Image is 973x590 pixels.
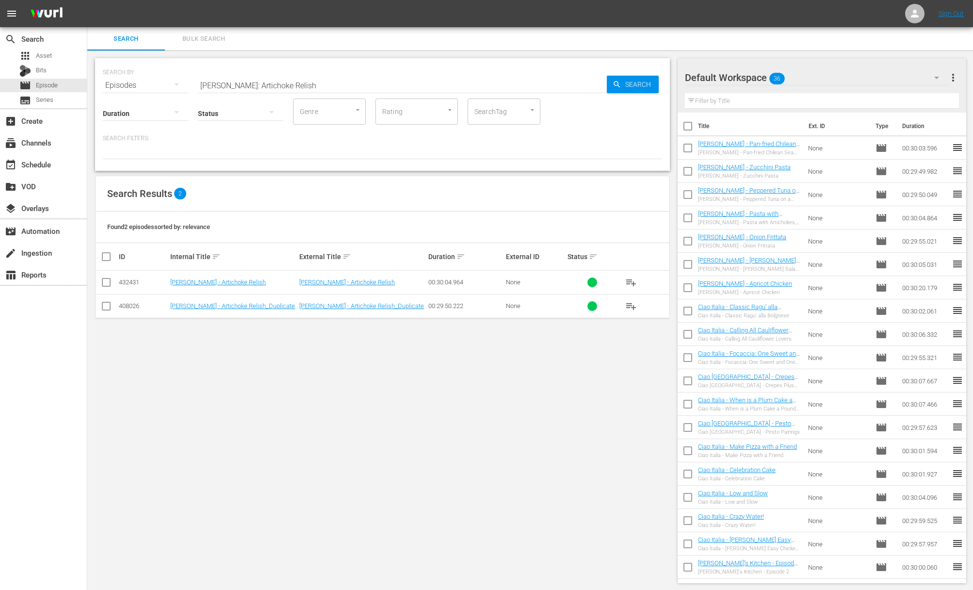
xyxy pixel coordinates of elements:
td: 00:29:55.321 [898,346,952,369]
td: None [804,393,872,416]
td: 00:29:57.957 [898,532,952,556]
span: Episode [876,212,887,224]
a: [PERSON_NAME] - Peppered Tuna on a Bed of Lemony [PERSON_NAME] [698,187,799,201]
td: None [804,509,872,532]
div: External Title [299,251,425,262]
div: Ciao Italia - [PERSON_NAME] Easy Chicken Casserole [698,545,800,552]
div: 00:29:50.222 [428,302,503,310]
span: Asset [19,50,31,62]
span: reorder [952,305,963,316]
a: [PERSON_NAME] - [PERSON_NAME] Salad with Gorgonzola and Pancetta [698,257,800,271]
a: Ciao [GEOGRAPHIC_DATA] - Pesto Pairings [698,420,795,434]
button: Open [353,105,362,115]
div: [PERSON_NAME] - Zucchini Pasta [698,173,791,179]
td: None [804,462,872,486]
a: Ciao Italia - [PERSON_NAME] Easy Chicken Casserole [698,536,795,551]
button: Open [528,105,537,115]
td: None [804,183,872,206]
span: Search [5,33,16,45]
div: [PERSON_NAME] - [PERSON_NAME] Salad with Gorgonzola and Pancetta [698,266,800,272]
span: Schedule [5,159,16,171]
span: 2 [174,188,186,199]
img: ans4CAIJ8jUAAAAAAAAAAAAAAAAAAAAAAAAgQb4GAAAAAAAAAAAAAAAAAAAAAAAAJMjXAAAAAAAAAAAAAAAAAAAAAAAAgAT5G... [23,2,70,25]
span: Episode [876,422,887,433]
a: Ciao Italia - Crazy Water! [698,513,764,520]
div: [PERSON_NAME] - Onion Frittata [698,243,786,249]
a: [PERSON_NAME] - Artichoke Relish [299,279,395,286]
a: [PERSON_NAME] - Pan-fried Chilean Sea Bass [698,140,800,155]
td: 00:30:06.332 [898,323,952,346]
span: Found 2 episodes sorted by: relevance [107,223,210,230]
span: Episode [19,80,31,91]
div: Internal Title [170,251,296,262]
div: Ciao Italia - Crazy Water! [698,522,764,528]
span: create [5,247,16,259]
div: 408026 [119,302,167,310]
th: Type [870,113,896,140]
a: [PERSON_NAME] - Zucchini Pasta [698,164,791,171]
span: reorder [952,142,963,153]
span: Asset [36,51,52,61]
span: reorder [952,375,963,386]
div: External ID [506,253,565,261]
span: reorder [952,421,963,433]
td: None [804,323,872,346]
td: 00:29:49.982 [898,160,952,183]
div: Ciao Italia - Make Pizza with a Friend [698,452,797,459]
th: Ext. ID [803,113,870,140]
span: sort [212,252,221,261]
div: [PERSON_NAME] - Apricot Chicken [698,289,792,295]
span: Search [93,33,159,45]
a: [PERSON_NAME] - Artichoke Relish [170,279,266,286]
span: Episode [36,81,58,90]
td: 00:29:55.021 [898,229,952,253]
span: reorder [952,491,963,503]
td: None [804,206,872,229]
span: Episode [876,515,887,526]
td: 00:30:04.864 [898,206,952,229]
div: None [506,302,565,310]
a: Ciao Italia - Celebration Cake [698,466,776,474]
div: [PERSON_NAME] - Peppered Tuna on a Bed of Lemony [PERSON_NAME] [698,196,800,202]
td: 00:30:01.594 [898,439,952,462]
div: Episodes [103,72,188,99]
div: Ciao Italia - When is a Plum Cake a Pound Cake? [698,406,800,412]
a: Ciao Italia - Make Pizza with a Friend [698,443,797,450]
span: reorder [952,188,963,200]
td: 00:29:59.525 [898,509,952,532]
div: ID [119,253,167,261]
td: None [804,229,872,253]
div: Duration [428,251,503,262]
td: 00:30:07.667 [898,369,952,393]
td: None [804,369,872,393]
a: [PERSON_NAME] - Apricot Chicken [698,280,792,287]
td: None [804,556,872,579]
span: 36 [769,68,785,89]
span: reorder [952,235,963,246]
span: Bits [36,66,47,75]
span: Episode [876,189,887,200]
span: Episode [876,352,887,363]
span: Episode [876,305,887,317]
td: 00:30:00.060 [898,556,952,579]
div: Ciao Italia - Calling All Cauliflower Lovers [698,336,800,342]
a: Ciao Italia - Classic Ragu’ alla Bolgnese [698,303,781,318]
a: Ciao Italia - When is a Plum Cake a Pound Cake? [698,396,796,411]
span: reorder [952,444,963,456]
span: sort [589,252,598,261]
td: 00:30:01.927 [898,462,952,486]
td: None [804,276,872,299]
span: Search Results [107,188,172,199]
span: sort [456,252,465,261]
div: 00:30:04.964 [428,279,503,286]
td: None [804,532,872,556]
th: Title [698,113,803,140]
span: Episode [876,328,887,340]
span: Episode [876,165,887,177]
div: Ciao Italia - Celebration Cake [698,475,776,482]
span: playlist_add [625,300,637,312]
span: Episode [876,375,887,387]
button: playlist_add [619,271,643,294]
div: Ciao Italia - Low and Slow [698,499,768,505]
div: 432431 [119,279,167,286]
